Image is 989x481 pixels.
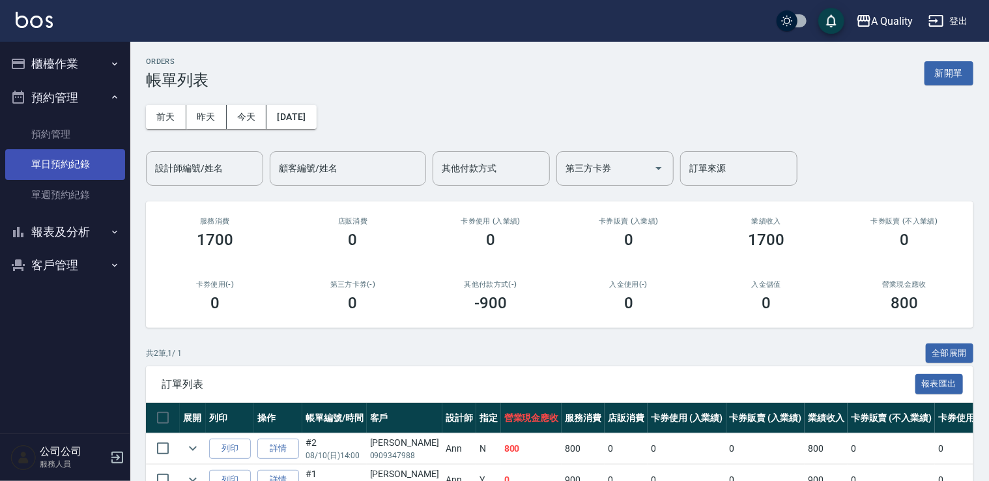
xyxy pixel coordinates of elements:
td: 0 [605,433,648,464]
td: Ann [442,433,476,464]
button: 報表匯出 [915,374,964,394]
h3: 0 [349,231,358,249]
h3: 0 [210,294,220,312]
th: 展開 [180,403,206,433]
h3: 0 [900,231,909,249]
h3: 1700 [749,231,785,249]
img: Person [10,445,36,471]
h2: ORDERS [146,57,208,66]
th: 卡券販賣 (不入業績) [848,403,935,433]
th: 指定 [476,403,501,433]
h3: 800 [891,294,918,312]
th: 列印 [206,403,254,433]
th: 服務消費 [562,403,605,433]
img: Logo [16,12,53,28]
h3: 0 [486,231,495,249]
h3: 服務消費 [162,217,268,226]
button: [DATE] [266,105,316,129]
td: N [476,433,501,464]
div: A Quality [872,13,913,29]
h5: 公司公司 [40,445,106,458]
a: 詳情 [257,439,299,459]
td: 800 [501,433,562,464]
h2: 入金使用(-) [575,280,682,289]
h3: 0 [624,294,633,312]
button: 列印 [209,439,251,459]
button: 登出 [923,9,973,33]
button: save [818,8,844,34]
td: 800 [805,433,848,464]
h2: 第三方卡券(-) [300,280,407,289]
h2: 業績收入 [713,217,820,226]
th: 操作 [254,403,302,433]
button: 櫃檯作業 [5,47,125,81]
th: 卡券使用(-) [935,403,988,433]
h3: 0 [349,294,358,312]
button: Open [648,158,669,179]
p: 0909347988 [370,450,439,461]
h3: 0 [762,294,771,312]
p: 共 2 筆, 1 / 1 [146,347,182,359]
td: 0 [726,433,805,464]
p: 08/10 (日) 14:00 [306,450,364,461]
td: 0 [648,433,726,464]
h2: 卡券販賣 (入業績) [575,217,682,226]
a: 單日預約紀錄 [5,149,125,179]
button: 預約管理 [5,81,125,115]
h2: 卡券販賣 (不入業績) [851,217,958,226]
h2: 卡券使用 (入業績) [437,217,544,226]
h2: 營業現金應收 [851,280,958,289]
button: expand row [183,439,203,458]
th: 客戶 [367,403,442,433]
button: 全部展開 [926,343,974,364]
button: 新開單 [924,61,973,85]
a: 報表匯出 [915,377,964,390]
h2: 店販消費 [300,217,407,226]
div: [PERSON_NAME] [370,436,439,450]
h2: 入金儲值 [713,280,820,289]
th: 業績收入 [805,403,848,433]
td: 0 [848,433,935,464]
button: A Quality [851,8,919,35]
h3: -900 [474,294,507,312]
th: 卡券販賣 (入業績) [726,403,805,433]
h2: 卡券使用(-) [162,280,268,289]
td: 800 [562,433,605,464]
td: #2 [302,433,367,464]
button: 前天 [146,105,186,129]
a: 單週預約紀錄 [5,180,125,210]
th: 卡券使用 (入業績) [648,403,726,433]
a: 新開單 [924,66,973,79]
div: [PERSON_NAME] [370,467,439,481]
th: 設計師 [442,403,476,433]
a: 預約管理 [5,119,125,149]
button: 昨天 [186,105,227,129]
h3: 1700 [197,231,233,249]
th: 營業現金應收 [501,403,562,433]
h3: 0 [624,231,633,249]
p: 服務人員 [40,458,106,470]
h3: 帳單列表 [146,71,208,89]
td: 0 [935,433,988,464]
th: 帳單編號/時間 [302,403,367,433]
span: 訂單列表 [162,378,915,391]
th: 店販消費 [605,403,648,433]
h2: 其他付款方式(-) [437,280,544,289]
button: 今天 [227,105,267,129]
button: 客戶管理 [5,248,125,282]
button: 報表及分析 [5,215,125,249]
